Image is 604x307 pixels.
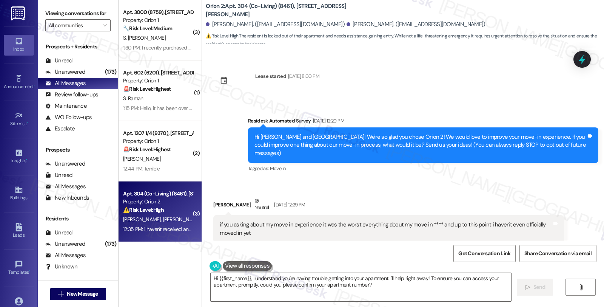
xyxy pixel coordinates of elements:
[4,109,34,130] a: Site Visit •
[255,72,286,80] div: Lease started
[123,129,193,137] div: Apt. 1207 1/4 (9370), [STREET_ADDRESS]
[45,125,75,133] div: Escalate
[206,20,345,28] div: [PERSON_NAME]. ([EMAIL_ADDRESS][DOMAIN_NAME])
[254,133,586,157] div: Hi [PERSON_NAME] and [GEOGRAPHIC_DATA]! We're so glad you chose Orion 2! We would love to improve...
[211,273,511,301] textarea: Hi {{first_name}}, I understand you're having trouble getting into your apartment. I'll help righ...
[4,35,34,55] a: Inbox
[248,117,598,127] div: Residesk Automated Survey
[524,250,592,257] span: Share Conversation via email
[26,157,27,162] span: •
[4,146,34,167] a: Insights •
[67,290,98,298] span: New Message
[45,229,72,237] div: Unread
[123,155,161,162] span: [PERSON_NAME]
[206,33,238,39] strong: ⚠️ Risk Level: High
[103,66,118,78] div: (173)
[45,183,86,191] div: All Messages
[517,279,553,296] button: Send
[45,251,86,259] div: All Messages
[45,91,98,99] div: Review follow-ups
[253,197,270,213] div: Neutral
[45,57,72,65] div: Unread
[347,20,485,28] div: [PERSON_NAME]. ([EMAIL_ADDRESS][DOMAIN_NAME])
[38,146,118,154] div: Prospects
[220,221,552,237] div: if you asking about my move in experience it was the worst everything about my move in **** and u...
[123,25,172,32] strong: 🔧 Risk Level: Medium
[286,72,319,80] div: [DATE] 8:00 PM
[123,165,160,172] div: 12:44 PM: terrible
[311,117,344,125] div: [DATE] 12:20 PM
[123,206,164,213] strong: ⚠️ Risk Level: High
[206,2,357,19] b: Orion 2: Apt. 304 (Co-Living) (8461), [STREET_ADDRESS][PERSON_NAME]
[123,226,269,233] div: 12:35 PM: i haven't received any of that not even the unit infor sheet
[206,32,604,48] span: : The resident is locked out of their apartment and needs assistance gaining entry. While not a l...
[4,258,34,278] a: Templates •
[45,79,86,87] div: All Messages
[27,120,28,125] span: •
[123,77,193,85] div: Property: Orion 1
[123,16,193,24] div: Property: Orion 1
[248,163,598,174] div: Tagged as:
[45,8,111,19] label: Viewing conversations for
[4,221,34,241] a: Leads
[45,194,89,202] div: New Inbounds
[123,34,166,41] span: S. [PERSON_NAME]
[38,43,118,51] div: Prospects + Residents
[45,171,72,179] div: Unread
[103,238,118,250] div: (173)
[11,6,26,20] img: ResiDesk Logo
[45,68,85,76] div: Unanswered
[123,69,193,77] div: Apt. 602 (6201), [STREET_ADDRESS]
[123,105,515,112] div: 1:15 PM: Hello, it has been over a week that our unit has not had gas. We have received no commun...
[123,146,171,153] strong: 🚨 Risk Level: Highest
[49,19,99,31] input: All communities
[103,22,107,28] i: 
[29,268,30,274] span: •
[272,201,305,209] div: [DATE] 12:29 PM
[45,113,92,121] div: WO Follow-ups
[34,83,35,88] span: •
[123,190,193,198] div: Apt. 304 (Co-Living) (8461), [STREET_ADDRESS][PERSON_NAME]
[45,102,87,110] div: Maintenance
[163,216,201,223] span: [PERSON_NAME]
[525,284,530,290] i: 
[270,165,285,172] span: Move in
[58,291,64,297] i: 
[578,284,584,290] i: 
[45,240,85,248] div: Unanswered
[123,198,193,206] div: Property: Orion 2
[38,215,118,223] div: Residents
[123,216,163,223] span: [PERSON_NAME]
[50,288,106,300] button: New Message
[519,245,596,262] button: Share Conversation via email
[123,8,193,16] div: Apt. 3000 (8759), [STREET_ADDRESS]
[123,85,171,92] strong: 🚨 Risk Level: Highest
[533,283,545,291] span: Send
[123,95,143,102] span: S. Raman
[45,263,77,271] div: Unknown
[4,183,34,204] a: Buildings
[45,160,85,168] div: Unanswered
[123,137,193,145] div: Property: Orion 1
[213,197,564,216] div: [PERSON_NAME]
[453,245,515,262] button: Get Conversation Link
[458,250,510,257] span: Get Conversation Link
